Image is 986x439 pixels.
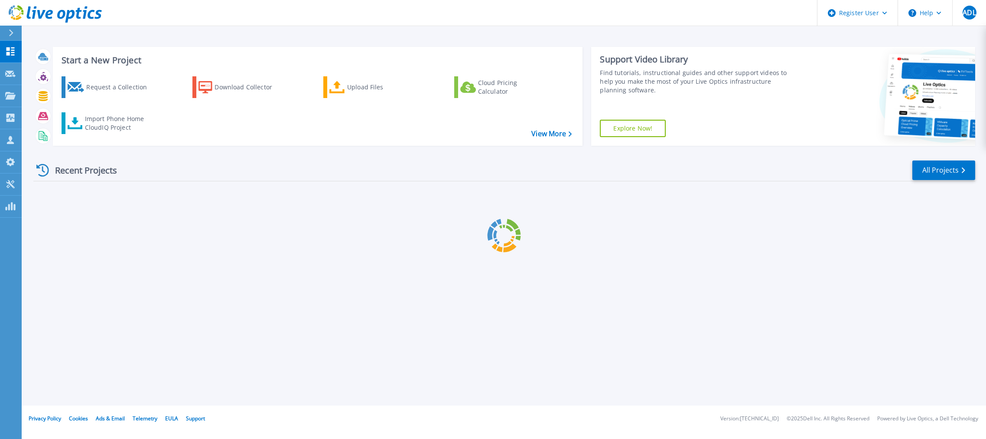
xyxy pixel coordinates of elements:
a: Privacy Policy [29,415,61,422]
span: ADL [963,9,976,16]
li: © 2025 Dell Inc. All Rights Reserved [787,416,869,422]
div: Download Collector [215,79,284,96]
a: Request a Collection [62,76,158,98]
li: Powered by Live Optics, a Dell Technology [877,416,978,422]
a: Ads & Email [96,415,125,422]
a: EULA [165,415,178,422]
a: View More [531,130,572,138]
a: Cloud Pricing Calculator [454,76,551,98]
a: Support [186,415,205,422]
a: Explore Now! [600,120,666,137]
div: Request a Collection [86,79,156,96]
h3: Start a New Project [62,56,572,65]
a: Cookies [69,415,88,422]
div: Support Video Library [600,54,797,65]
a: Telemetry [133,415,157,422]
a: All Projects [912,161,975,180]
li: Version: [TECHNICAL_ID] [720,416,779,422]
div: Upload Files [347,79,417,96]
div: Cloud Pricing Calculator [478,79,547,96]
div: Find tutorials, instructional guides and other support videos to help you make the most of your L... [600,69,797,95]
div: Import Phone Home CloudIQ Project [85,115,153,132]
div: Recent Projects [33,160,129,181]
a: Download Collector [192,76,289,98]
a: Upload Files [323,76,420,98]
